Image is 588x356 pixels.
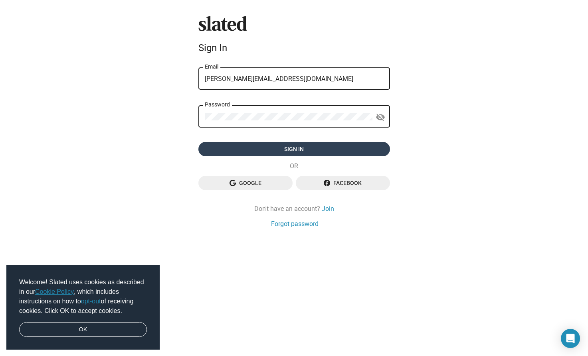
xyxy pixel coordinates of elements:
[19,322,147,337] a: dismiss cookie message
[198,16,390,57] sl-branding: Sign In
[198,205,390,213] div: Don't have an account?
[271,220,319,228] a: Forgot password
[19,277,147,316] span: Welcome! Slated uses cookies as described in our , which includes instructions on how to of recei...
[198,176,293,190] button: Google
[198,142,390,156] button: Sign in
[81,298,101,305] a: opt-out
[372,109,388,125] button: Show password
[322,205,334,213] a: Join
[205,176,286,190] span: Google
[302,176,384,190] span: Facebook
[6,265,160,350] div: cookieconsent
[296,176,390,190] button: Facebook
[376,111,385,124] mat-icon: visibility_off
[205,142,384,156] span: Sign in
[198,42,390,53] div: Sign In
[35,288,74,295] a: Cookie Policy
[561,329,580,348] div: Open Intercom Messenger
